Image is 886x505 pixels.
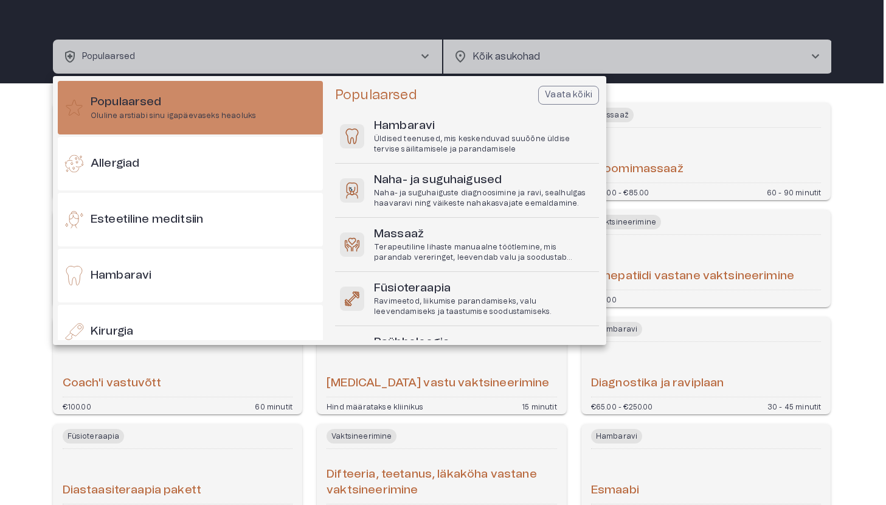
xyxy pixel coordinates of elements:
[374,226,594,243] h6: Massaaž
[374,335,594,351] h6: Psühholoogia
[91,94,256,111] h6: Populaarsed
[91,156,139,172] h6: Allergiad
[91,324,133,340] h6: Kirurgia
[374,280,594,297] h6: Füsioteraapia
[91,111,256,121] p: Oluline arstiabi sinu igapäevaseks heaoluks
[91,268,151,284] h6: Hambaravi
[374,118,594,134] h6: Hambaravi
[545,89,592,102] p: Vaata kõiki
[374,242,594,263] p: Terapeutiline lihaste manuaalne töötlemine, mis parandab vereringet, leevendab valu ja soodustab ...
[335,86,417,104] h5: Populaarsed
[538,86,599,105] button: Vaata kõiki
[374,134,594,155] p: Üldised teenused, mis keskenduvad suuõõne üldise tervise säilitamisele ja parandamisele
[374,296,594,317] p: Ravimeetod, liikumise parandamiseks, valu leevendamiseks ja taastumise soodustamiseks.
[374,188,594,209] p: Naha- ja suguhaiguste diagnoosimine ja ravi, sealhulgas haavaravi ning väikeste nahakasvajate eem...
[91,212,203,228] h6: Esteetiline meditsiin
[374,172,594,189] h6: Naha- ja suguhaigused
